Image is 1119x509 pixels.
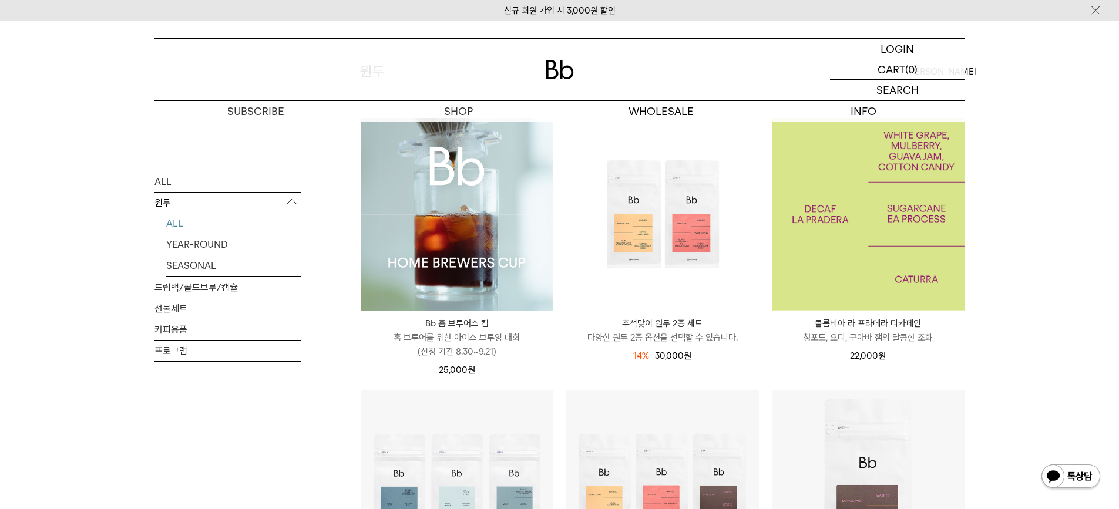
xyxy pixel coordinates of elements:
span: 원 [684,350,691,361]
p: 홈 브루어를 위한 아이스 브루잉 대회 (신청 기간 8.30~9.21) [361,331,553,359]
p: INFO [762,101,965,122]
a: LOGIN [830,39,965,59]
p: (0) [905,59,918,79]
p: SEARCH [876,80,919,100]
img: 로고 [546,60,574,79]
a: 신규 회원 가입 시 3,000원 할인 [504,5,616,16]
a: 추석맞이 원두 2종 세트 다양한 원두 2종 옵션을 선택할 수 있습니다. [566,316,759,345]
span: 30,000 [655,350,691,361]
a: 콜롬비아 라 프라데라 디카페인 [772,118,965,311]
img: 추석맞이 원두 2종 세트 [566,118,759,311]
span: 25,000 [439,365,475,375]
a: 선물세트 [154,298,301,318]
a: 프로그램 [154,340,301,360]
img: Bb 홈 브루어스 컵 [361,118,553,311]
p: 콜롬비아 라 프라데라 디카페인 [772,316,965,331]
a: CART (0) [830,59,965,80]
span: 22,000 [850,350,886,361]
img: 카카오톡 채널 1:1 채팅 버튼 [1040,463,1101,491]
p: LOGIN [881,39,914,59]
p: 원두 [154,192,301,213]
p: Bb 홈 브루어스 컵 [361,316,553,331]
a: SEASONAL [166,255,301,275]
p: WHOLESALE [560,101,762,122]
img: 1000001187_add2_054.jpg [772,118,965,311]
a: ALL [166,213,301,233]
a: Bb 홈 브루어스 컵 홈 브루어를 위한 아이스 브루잉 대회(신청 기간 8.30~9.21) [361,316,553,359]
p: CART [878,59,905,79]
a: SUBSCRIBE [154,101,357,122]
div: 14% [633,349,649,363]
p: 청포도, 오디, 구아바 잼의 달콤한 조화 [772,331,965,345]
a: YEAR-ROUND [166,234,301,254]
a: 드립백/콜드브루/캡슐 [154,277,301,297]
span: 원 [468,365,475,375]
a: ALL [154,171,301,191]
a: 커피용품 [154,319,301,339]
a: 콜롬비아 라 프라데라 디카페인 청포도, 오디, 구아바 잼의 달콤한 조화 [772,316,965,345]
p: 다양한 원두 2종 옵션을 선택할 수 있습니다. [566,331,759,345]
a: SHOP [357,101,560,122]
span: 원 [878,350,886,361]
p: 추석맞이 원두 2종 세트 [566,316,759,331]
